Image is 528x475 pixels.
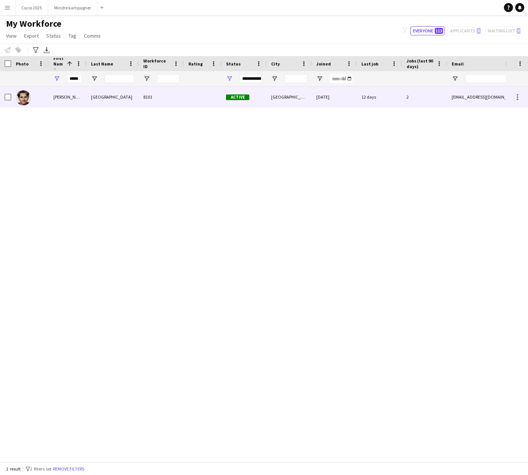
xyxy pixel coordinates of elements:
span: 113 [435,28,443,34]
button: Open Filter Menu [53,75,60,82]
span: Export [24,32,39,39]
span: Comms [84,32,101,39]
span: Tag [68,32,76,39]
span: First Name [53,55,64,72]
span: Photo [16,61,29,67]
input: Last Name Filter Input [105,74,134,83]
span: Workforce ID [143,58,170,69]
span: Joined [316,61,331,67]
div: [PERSON_NAME] [49,87,86,107]
button: Open Filter Menu [91,75,98,82]
span: Status [226,61,241,67]
button: Remove filters [52,465,86,473]
a: Tag [65,31,79,41]
input: City Filter Input [285,74,307,83]
span: 2 filters set [30,466,52,472]
span: My Workforce [6,18,61,29]
span: City [271,61,280,67]
span: Last job [361,61,378,67]
img: Lasse Kamphausen [16,90,31,105]
input: First Name Filter Input [67,74,82,83]
button: Everyone113 [410,26,445,35]
span: Last Name [91,61,113,67]
div: 12 days [357,87,402,107]
input: Joined Filter Input [330,74,352,83]
span: Email [452,61,464,67]
button: Cocio 2025 [15,0,48,15]
button: Open Filter Menu [226,75,233,82]
div: 8101 [139,87,184,107]
button: Open Filter Menu [452,75,458,82]
button: Open Filter Menu [143,75,150,82]
a: Status [43,31,64,41]
div: [GEOGRAPHIC_DATA] [267,87,312,107]
input: Workforce ID Filter Input [157,74,179,83]
span: Active [226,94,249,100]
span: View [6,32,17,39]
a: Export [21,31,42,41]
span: Jobs (last 90 days) [407,58,434,69]
a: View [3,31,20,41]
button: Mindre kampagner [48,0,97,15]
div: 2 [402,87,447,107]
button: Open Filter Menu [316,75,323,82]
a: Comms [81,31,104,41]
span: Status [46,32,61,39]
div: [DATE] [312,87,357,107]
app-action-btn: Advanced filters [31,46,40,55]
div: [GEOGRAPHIC_DATA] [86,87,139,107]
app-action-btn: Export XLSX [42,46,51,55]
span: Rating [188,61,203,67]
button: Open Filter Menu [271,75,278,82]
